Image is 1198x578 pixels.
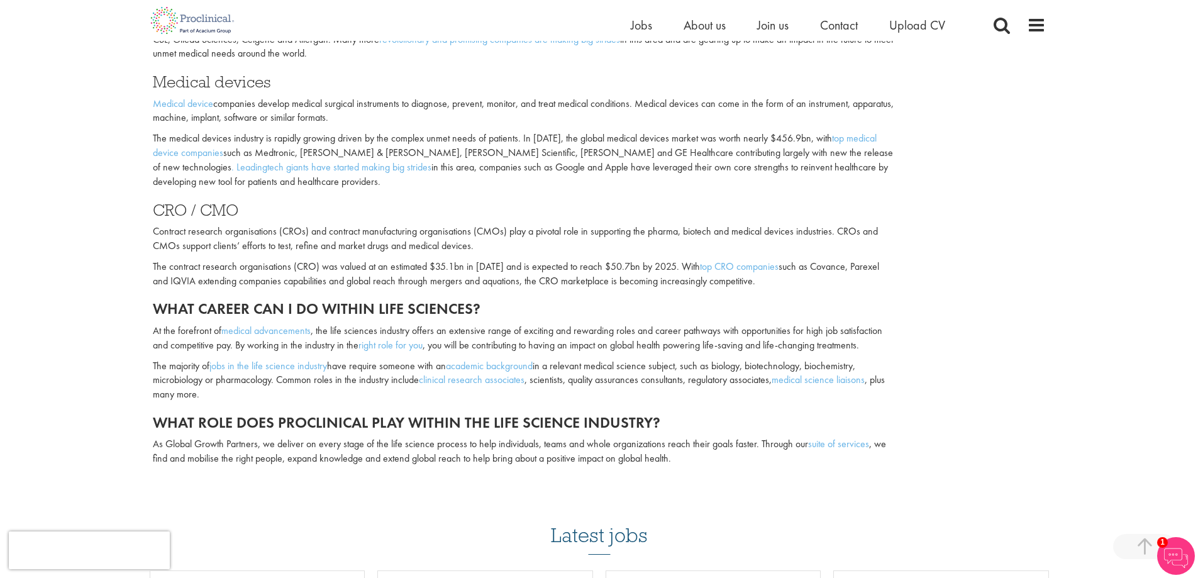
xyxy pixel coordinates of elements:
a: top CRO companies [700,260,779,273]
a: top medical device companies [153,131,877,159]
img: Chatbot [1157,537,1195,575]
a: Jobs [631,17,652,33]
a: suite of services [808,437,869,450]
a: medical advancements [221,324,311,337]
iframe: reCAPTCHA [9,531,170,569]
a: medical science liaisons [772,373,865,386]
p: companies develop medical surgical instruments to diagnose, prevent, monitor, and treat medical c... [153,97,894,126]
p: At the forefront of , the life sciences industry offers an extensive range of exciting and reward... [153,324,894,353]
a: Upload CV [889,17,945,33]
a: academic background [446,359,533,372]
h2: What role does Proclinical play within the life science industry? [153,414,894,431]
h3: Medical devices [153,74,894,90]
h3: CRO / CMO [153,202,894,218]
a: tech giants have started making big strides [267,160,431,174]
p: The medical devices industry is rapidly growing driven by the complex unmet needs of patients. In... [153,131,894,189]
a: . Leading [231,160,267,174]
p: The majority of have require someone with an in a relevant medical science subject, such as biolo... [153,359,894,403]
a: Contact [820,17,858,33]
a: Medical device [153,97,213,110]
a: About us [684,17,726,33]
a: clinical research associates [419,373,524,386]
h3: Latest jobs [551,493,648,555]
a: jobs in the life science industry [209,359,327,372]
a: right role for you [358,338,423,352]
a: Join us [757,17,789,33]
span: 1 [1157,537,1168,548]
h2: What career can I do within life sciences? [153,301,894,317]
a: revolutionary and promising companies are making big strides [379,33,620,46]
p: The contract research organisations (CRO) was valued at an estimated $35.1bn in [DATE] and is exp... [153,260,894,289]
p: As Global Growth Partners, we deliver on every stage of the life science process to help individu... [153,437,894,466]
p: Contract research organisations (CROs) and contract manufacturing organisations (CMOs) play a piv... [153,225,894,253]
